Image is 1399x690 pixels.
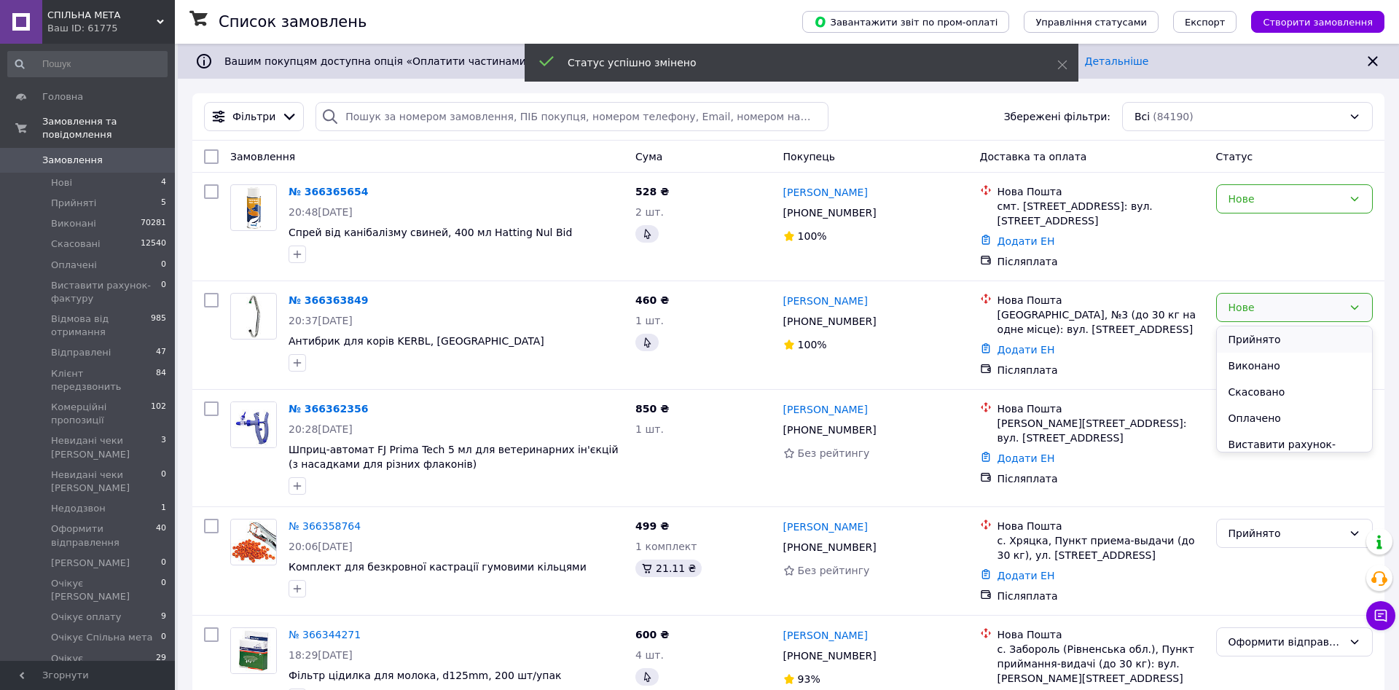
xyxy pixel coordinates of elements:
[798,339,827,350] span: 100%
[289,227,572,238] a: Спрей від канібалізму свиней, 400 мл Hatting Nul Bid
[51,313,151,339] span: Відмова від отримання
[289,335,544,347] a: Антибрик для корів KERBL, [GEOGRAPHIC_DATA]
[51,611,121,624] span: Очікує оплату
[289,444,619,470] a: Шприц-автомат FJ Prima Tech 5 мл для ветеринарних ін'єкцій (з насадками для різних флаконів)
[51,557,130,570] span: [PERSON_NAME]
[1228,299,1343,315] div: Нове
[1217,379,1372,405] li: Скасовано
[635,294,669,306] span: 460 ₴
[783,294,868,308] a: [PERSON_NAME]
[1035,17,1147,28] span: Управління статусами
[1004,109,1110,124] span: Збережені фільтри:
[224,55,1148,67] span: Вашим покупцям доступна опція «Оплатити частинами від Rozetka» на 2 платежі. Отримуйте нові замов...
[998,519,1204,533] div: Нова Пошта
[635,315,664,326] span: 1 шт.
[568,55,1021,70] div: Статус успішно змінено
[1217,326,1372,353] li: Прийнято
[783,541,877,553] span: [PHONE_NUMBER]
[635,649,664,661] span: 4 шт.
[635,629,669,640] span: 600 ₴
[783,185,868,200] a: [PERSON_NAME]
[1251,11,1384,33] button: Створити замовлення
[151,313,166,339] span: 985
[230,151,295,162] span: Замовлення
[998,184,1204,199] div: Нова Пошта
[1216,151,1253,162] span: Статус
[802,11,1009,33] button: Завантажити звіт по пром-оплаті
[998,589,1204,603] div: Післяплата
[161,557,166,570] span: 0
[156,346,166,359] span: 47
[51,577,161,603] span: Очікує [PERSON_NAME]
[239,294,268,339] img: Фото товару
[316,102,828,131] input: Пошук за номером замовлення, ПІБ покупця, номером телефону, Email, номером накладної
[1217,431,1372,472] li: Виставити рахунок-фактуру
[289,649,353,661] span: 18:29[DATE]
[783,628,868,643] a: [PERSON_NAME]
[51,502,106,515] span: Недодзвон
[998,570,1055,581] a: Додати ЕН
[231,628,276,673] img: Фото товару
[47,9,157,22] span: СПІЛЬНА МЕТА
[998,344,1055,356] a: Додати ЕН
[1217,405,1372,431] li: Оплачено
[51,259,97,272] span: Оплачені
[51,469,161,495] span: Невидані чеки [PERSON_NAME]
[798,565,870,576] span: Без рейтингу
[289,206,353,218] span: 20:48[DATE]
[1228,191,1343,207] div: Нове
[783,520,868,534] a: [PERSON_NAME]
[151,401,166,427] span: 102
[635,206,664,218] span: 2 шт.
[161,577,166,603] span: 0
[1085,55,1149,67] a: Детальніше
[243,185,264,230] img: Фото товару
[635,423,664,435] span: 1 шт.
[998,307,1204,337] div: [GEOGRAPHIC_DATA], №3 (до 30 кг на одне місце): вул. [STREET_ADDRESS]
[998,401,1204,416] div: Нова Пошта
[1366,601,1395,630] button: Чат з покупцем
[998,452,1055,464] a: Додати ЕН
[230,401,277,448] a: Фото товару
[998,235,1055,247] a: Додати ЕН
[51,217,96,230] span: Виконані
[161,611,166,624] span: 9
[1228,634,1343,650] div: Оформити відправлення
[635,541,697,552] span: 1 комплект
[783,207,877,219] span: [PHONE_NUMBER]
[1135,109,1150,124] span: Всі
[998,627,1204,642] div: Нова Пошта
[998,642,1204,686] div: с. Забороль (Рівненська обл.), Пункт приймання-видачі (до 30 кг): вул. [PERSON_NAME][STREET_ADDRESS]
[289,561,587,573] a: Комплект для безкровної кастрації гумовими кільцями
[998,293,1204,307] div: Нова Пошта
[51,401,151,427] span: Комерційні пропозиції
[289,423,353,435] span: 20:28[DATE]
[156,522,166,549] span: 40
[161,176,166,189] span: 4
[7,51,168,77] input: Пошук
[1237,15,1384,27] a: Створити замовлення
[42,154,103,167] span: Замовлення
[289,670,561,681] a: Фільтр цідилка для молока, d125mm, 200 шт/упак
[51,197,96,210] span: Прийняті
[783,315,877,327] span: [PHONE_NUMBER]
[798,447,870,459] span: Без рейтингу
[998,254,1204,269] div: Післяплата
[1153,111,1193,122] span: (84190)
[798,230,827,242] span: 100%
[1173,11,1237,33] button: Експорт
[783,650,877,662] span: [PHONE_NUMBER]
[635,403,669,415] span: 850 ₴
[289,315,353,326] span: 20:37[DATE]
[289,186,368,197] a: № 366365654
[51,367,156,393] span: Клієнт передзвонить
[998,363,1204,377] div: Післяплата
[51,631,152,644] span: Очікує Спільна мета
[42,115,175,141] span: Замовлення та повідомлення
[51,279,161,305] span: Виставити рахунок-фактуру
[635,151,662,162] span: Cума
[783,424,877,436] span: [PHONE_NUMBER]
